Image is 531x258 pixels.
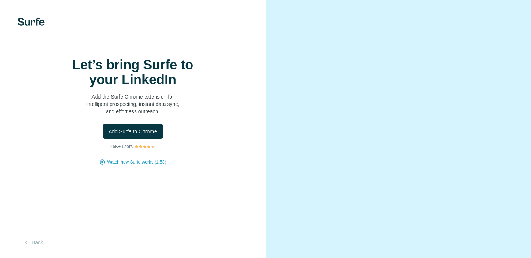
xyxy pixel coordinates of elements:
p: Add the Surfe Chrome extension for intelligent prospecting, instant data sync, and effortless out... [59,93,206,115]
span: Add Surfe to Chrome [108,128,157,135]
button: Add Surfe to Chrome [103,124,163,139]
p: 25K+ users [110,143,133,150]
img: Surfe's logo [18,18,45,26]
button: Watch how Surfe works (1:58) [107,159,166,165]
button: Back [18,236,48,249]
img: Rating Stars [134,144,155,149]
h1: Let’s bring Surfe to your LinkedIn [59,58,206,87]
